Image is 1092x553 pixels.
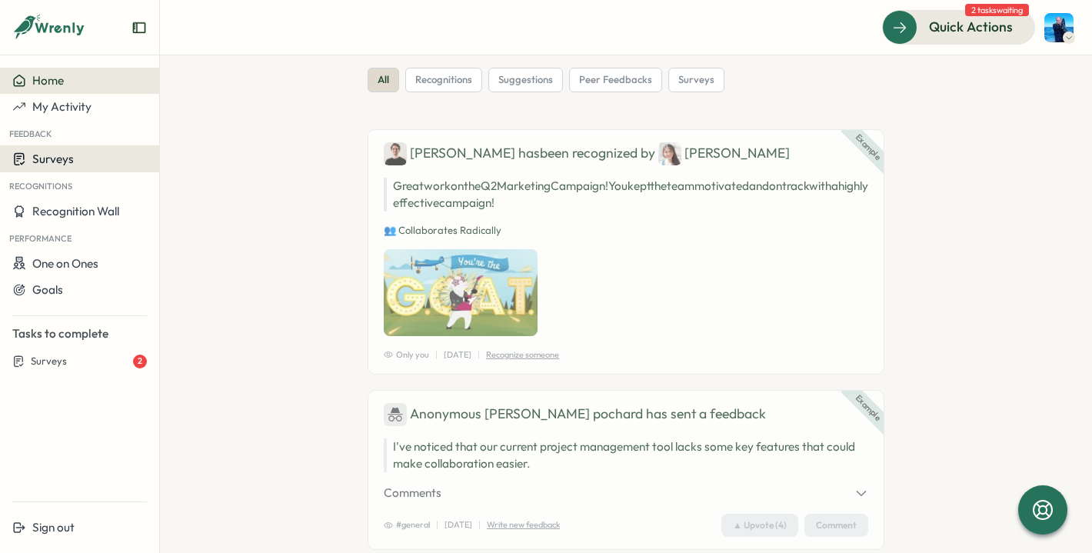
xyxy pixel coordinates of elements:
span: peer feedbacks [579,73,652,87]
span: Home [32,73,64,88]
span: 2 tasks waiting [965,4,1029,16]
div: [PERSON_NAME] has been recognized by [384,142,868,165]
div: Anonymous [PERSON_NAME] pochard [384,403,643,426]
span: My Activity [32,99,92,114]
span: One on Ones [32,256,98,271]
p: 👥 Collaborates Radically [384,224,868,238]
span: recognitions [415,73,472,87]
img: Recognition Image [384,249,538,335]
span: surveys [678,73,714,87]
span: Surveys [32,152,74,166]
span: suggestions [498,73,553,87]
div: 2 [133,355,147,368]
p: Tasks to complete [12,325,147,342]
img: Ben [384,142,407,165]
img: Henry Innis [1044,13,1074,42]
button: Expand sidebar [132,20,147,35]
p: | [436,518,438,531]
p: | [435,348,438,361]
button: Quick Actions [882,10,1035,44]
span: Comments [384,485,441,501]
div: has sent a feedback [384,403,868,426]
p: Write new feedback [487,518,560,531]
p: | [478,348,480,361]
span: Sign out [32,520,75,535]
span: #general [384,518,430,531]
p: | [478,518,481,531]
span: Surveys [31,355,67,368]
span: Only you [384,348,429,361]
p: [DATE] [444,348,471,361]
p: I've noticed that our current project management tool lacks some key features that could make col... [393,438,868,472]
button: Comments [384,485,868,501]
p: Recognize someone [486,348,559,361]
p: Great work on the Q2 Marketing Campaign! You kept the team motivated and on track with a highly e... [384,178,868,212]
span: Recognition Wall [32,204,119,218]
div: [PERSON_NAME] [658,142,790,165]
span: Quick Actions [929,17,1013,37]
img: Jane [658,142,681,165]
span: all [378,73,389,87]
p: [DATE] [444,518,472,531]
span: Goals [32,282,63,297]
